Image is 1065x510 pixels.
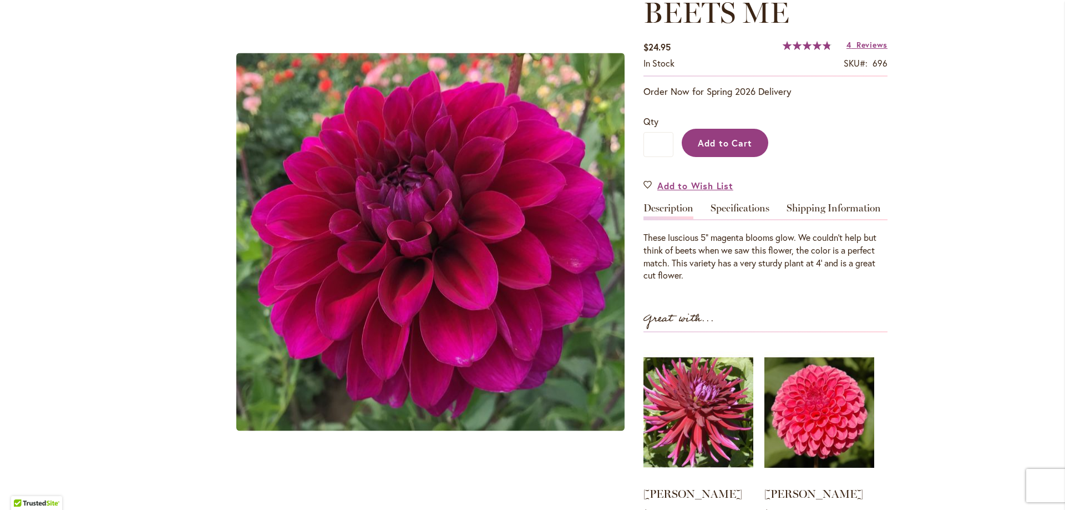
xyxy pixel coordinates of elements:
span: $24.95 [643,41,671,53]
img: REBECCA LYNN [764,344,874,481]
span: Reviews [856,39,887,50]
span: Qty [643,115,658,127]
a: [PERSON_NAME] [643,487,742,501]
img: JUANITA [643,344,753,481]
div: 97% [783,41,831,50]
p: These luscious 5" magenta blooms glow. We couldn't help but think of beets when we saw this flowe... [643,231,887,282]
span: In stock [643,57,674,69]
div: BEETS ME [229,6,632,479]
span: Add to Wish List [657,179,733,192]
iframe: Launch Accessibility Center [8,471,39,502]
img: BEETS ME [236,53,625,431]
p: Order Now for Spring 2026 Delivery [643,85,887,98]
button: Add to Cart [682,129,768,157]
a: Shipping Information [787,203,881,219]
a: [PERSON_NAME] [764,487,863,501]
a: Add to Wish List [643,179,733,192]
strong: Great with... [643,310,714,328]
strong: SKU [844,57,868,69]
div: Product Images [229,6,683,479]
a: Specifications [711,203,769,219]
span: 4 [846,39,851,50]
div: 696 [873,57,887,70]
span: Add to Cart [698,137,753,149]
a: 4 Reviews [846,39,887,50]
div: Availability [643,57,674,70]
a: Description [643,203,693,219]
div: Detailed Product Info [643,203,887,282]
